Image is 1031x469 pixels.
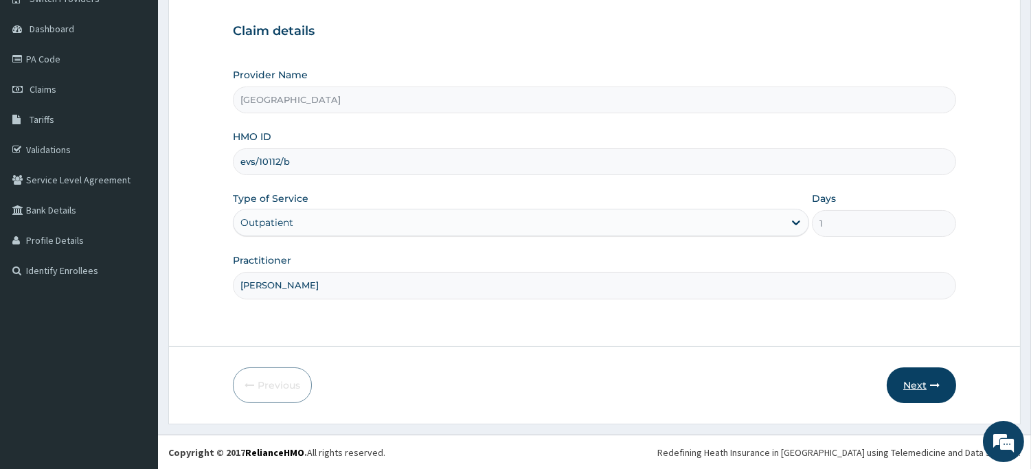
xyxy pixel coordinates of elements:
[7,319,262,367] textarea: Type your message and hit 'Enter'
[80,145,190,284] span: We're online!
[233,272,956,299] input: Enter Name
[233,130,271,144] label: HMO ID
[168,446,307,459] strong: Copyright © 2017 .
[233,253,291,267] label: Practitioner
[30,113,54,126] span: Tariffs
[30,83,56,95] span: Claims
[887,367,956,403] button: Next
[30,23,74,35] span: Dashboard
[225,7,258,40] div: Minimize live chat window
[233,24,956,39] h3: Claim details
[657,446,1021,459] div: Redefining Heath Insurance in [GEOGRAPHIC_DATA] using Telemedicine and Data Science!
[233,367,312,403] button: Previous
[233,192,308,205] label: Type of Service
[233,148,956,175] input: Enter HMO ID
[240,216,293,229] div: Outpatient
[71,77,231,95] div: Chat with us now
[245,446,304,459] a: RelianceHMO
[233,68,308,82] label: Provider Name
[812,192,836,205] label: Days
[25,69,56,103] img: d_794563401_company_1708531726252_794563401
